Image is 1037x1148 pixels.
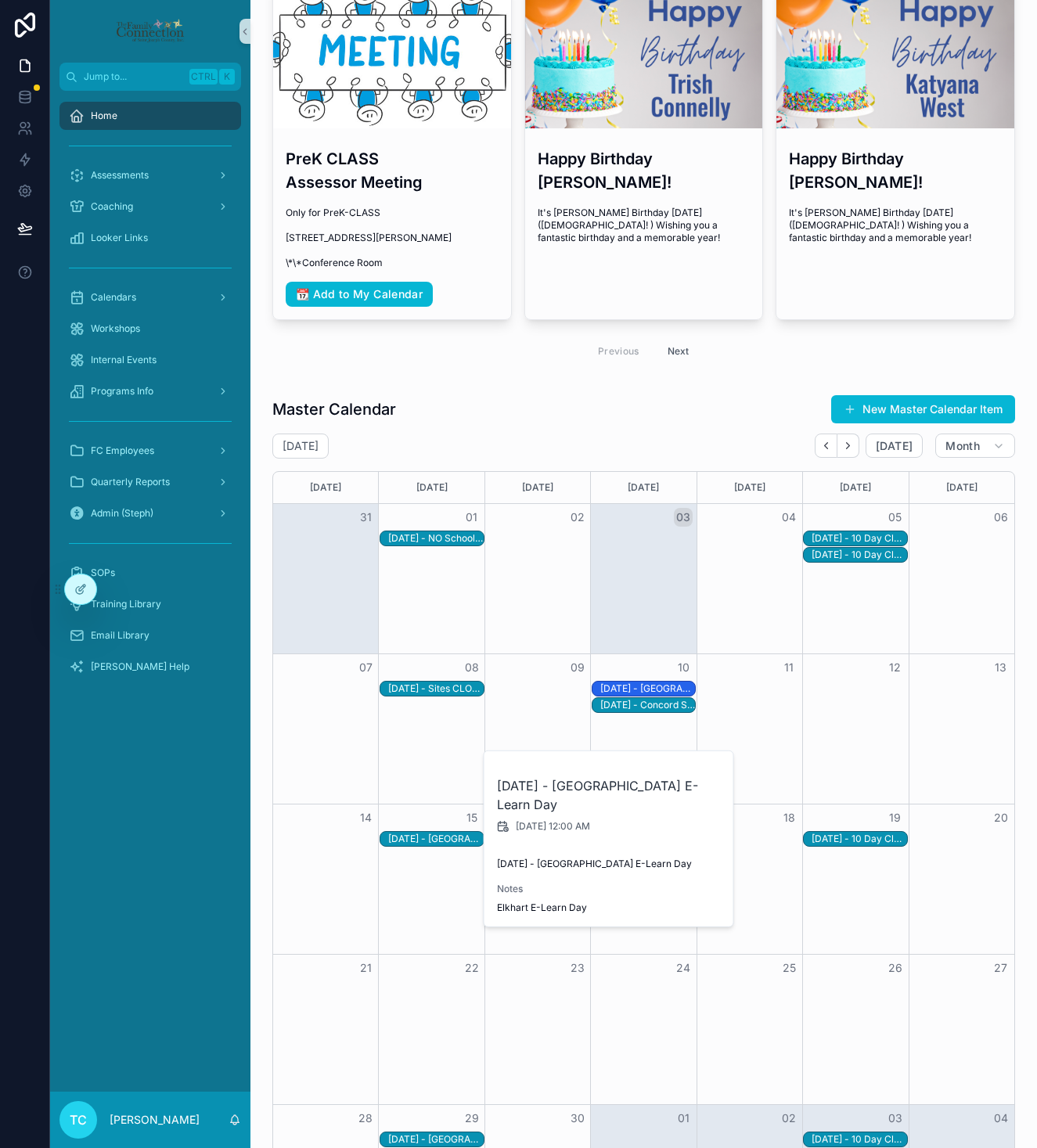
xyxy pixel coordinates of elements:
[91,322,140,335] span: Workshops
[59,559,241,587] a: SOPs
[91,385,153,398] span: Programs Info
[886,658,905,677] button: 12
[59,102,241,130] a: Home
[59,224,241,252] a: Looker Links
[388,833,483,845] div: [DATE] - [GEOGRAPHIC_DATA] E-Learn Day
[115,19,185,44] img: App logo
[388,682,483,696] div: 9/8/2025 - Sites CLOSED
[831,395,1015,423] button: New Master Calendar Item
[568,959,587,977] button: 23
[272,398,396,420] h1: Master Calendar
[388,1132,483,1146] div: 9/29/2025 - Walkerton NO SCHOOL
[84,70,183,83] span: Jump to...
[388,1133,483,1146] div: [DATE] - [GEOGRAPHIC_DATA]
[674,959,693,977] button: 24
[568,1109,587,1128] button: 30
[886,959,905,977] button: 26
[780,959,798,977] button: 25
[356,1109,375,1128] button: 28
[812,549,906,561] div: [DATE] - 10 Day Closure
[275,472,376,503] div: [DATE]
[356,808,375,827] button: 14
[91,110,117,122] span: Home
[91,291,136,304] span: Calendars
[91,598,161,610] span: Training Library
[812,1132,906,1146] div: 10/3/2025 - 10 Day Closure
[356,658,375,677] button: 07
[463,959,481,977] button: 22
[286,282,433,307] a: 📆 Add to My Calendar
[59,621,241,650] a: Email Library
[286,147,499,194] h3: PreK CLASS Assessor Meeting
[674,658,693,677] button: 10
[780,508,798,527] button: 04
[91,232,148,244] span: Looker Links
[780,808,798,827] button: 18
[388,531,483,545] div: 9/1/2025 - NO School all sites
[780,1109,798,1128] button: 02
[935,434,1015,459] button: Month
[912,472,1012,503] div: [DATE]
[992,508,1010,527] button: 06
[283,438,319,454] h2: [DATE]
[59,63,241,91] button: Jump to...CtrlK
[59,437,241,465] a: FC Employees
[674,508,693,527] button: 03
[886,1109,905,1128] button: 03
[568,658,587,677] button: 09
[463,1109,481,1128] button: 29
[388,832,483,846] div: 9/15/2025 - Elkhart E-Learn Day
[463,808,481,827] button: 15
[59,283,241,311] a: Calendars
[600,682,695,696] div: 9/10/2025 - MIddlebury and Laville have a Late Start
[497,858,722,870] span: [DATE] - [GEOGRAPHIC_DATA] E-Learn Day
[657,339,700,363] button: Next
[381,472,481,503] div: [DATE]
[700,472,800,503] div: [DATE]
[538,147,751,194] h3: Happy Birthday [PERSON_NAME]!
[59,468,241,496] a: Quarterly Reports
[789,207,1002,244] span: It's [PERSON_NAME] Birthday [DATE] ([DEMOGRAPHIC_DATA]! ) Wishing you a fantastic birthday and a ...
[59,653,241,681] a: [PERSON_NAME] Help
[59,346,241,374] a: Internal Events
[50,91,250,701] div: scrollable content
[812,832,906,846] div: 9/19/2025 - 10 Day Closure
[497,901,722,914] span: Elkhart E-Learn Day
[674,1109,693,1128] button: 01
[815,434,837,458] button: Back
[356,508,375,527] button: 31
[91,567,115,579] span: SOPs
[568,508,587,527] button: 02
[488,472,588,503] div: [DATE]
[388,532,483,545] div: [DATE] - NO School all sites
[70,1110,87,1129] span: TC
[837,434,859,458] button: Next
[91,444,154,457] span: FC Employees
[91,169,149,182] span: Assessments
[780,658,798,677] button: 11
[59,377,241,405] a: Programs Info
[91,200,133,213] span: Coaching
[600,698,695,712] div: 9/10/2025 - Concord Schools 1/2 Day
[812,833,906,845] div: [DATE] - 10 Day Closure
[992,1109,1010,1128] button: 04
[992,658,1010,677] button: 13
[110,1112,200,1128] p: [PERSON_NAME]
[59,499,241,527] a: Admin (Steph)
[221,70,233,83] span: K
[189,69,218,85] span: Ctrl
[497,776,722,814] h2: [DATE] - [GEOGRAPHIC_DATA] E-Learn Day
[356,959,375,977] button: 21
[59,315,241,343] a: Workshops
[59,161,241,189] a: Assessments
[812,548,906,562] div: 9/5/2025 - 10 Day Closure
[945,439,980,453] span: Month
[91,629,149,642] span: Email Library
[286,207,499,269] span: Only for PreK-CLASS [STREET_ADDRESS][PERSON_NAME] \*\*Conference Room
[516,820,590,833] span: [DATE] 12:00 AM
[497,883,722,895] span: Notes
[886,808,905,827] button: 19
[463,508,481,527] button: 01
[600,682,695,695] div: [DATE] - [GEOGRAPHIC_DATA] and [GEOGRAPHIC_DATA] have a Late Start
